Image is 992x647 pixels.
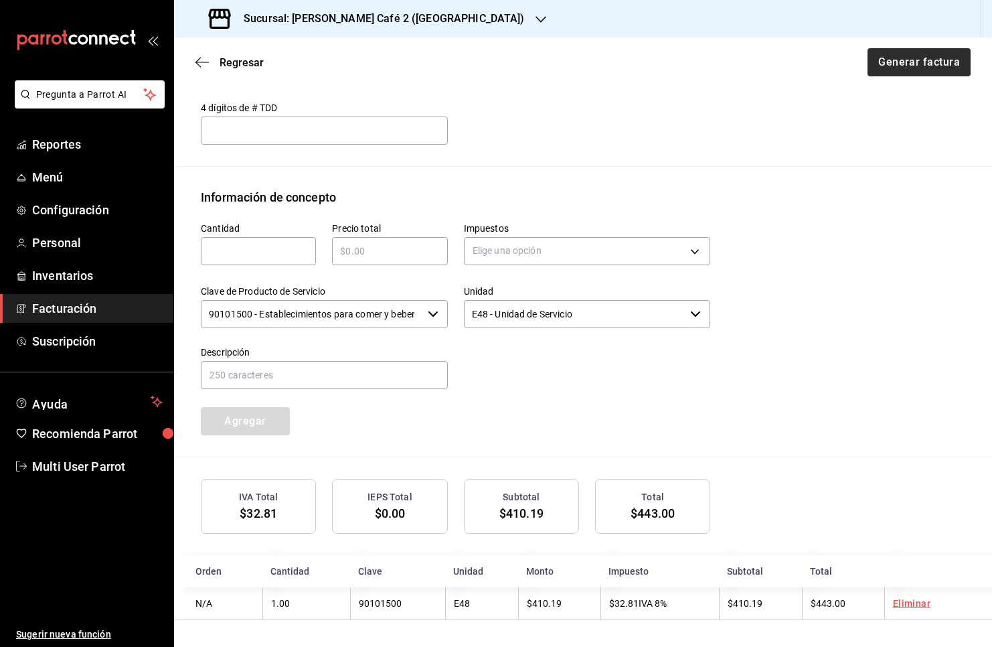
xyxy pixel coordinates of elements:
h3: Subtotal [503,490,540,504]
span: $410.19 [728,598,762,609]
span: Menú [32,168,163,186]
span: $0.00 [375,506,406,520]
th: Unidad [445,555,519,587]
th: Orden [174,555,262,587]
label: Clave de Producto de Servicio [201,286,448,295]
span: $32.81 [240,506,277,520]
td: E48 [445,587,519,620]
th: Clave [350,555,445,587]
td: 90101500 [350,587,445,620]
span: Reportes [32,135,163,153]
input: Elige una opción [201,300,422,328]
a: Eliminar [893,598,930,609]
label: Cantidad [201,223,316,232]
span: $443.00 [631,506,675,520]
h3: Sucursal: [PERSON_NAME] Café 2 ([GEOGRAPHIC_DATA]) [233,11,525,27]
h3: IEPS Total [367,490,412,504]
th: Impuesto [600,555,719,587]
span: $410.19 [499,506,544,520]
label: 4 dígitos de # TDD [201,102,448,112]
td: N/A [174,587,262,620]
button: Pregunta a Parrot AI [15,80,165,109]
button: Generar factura [867,48,971,76]
label: Precio total [332,223,447,232]
span: Sugerir nueva función [16,628,163,642]
input: 250 caracteres [201,361,448,389]
span: Personal [32,234,163,252]
span: Multi User Parrot [32,457,163,476]
div: Elige una opción [464,237,711,265]
span: 1.00 [271,598,290,609]
h3: Total [641,490,664,504]
span: $443.00 [811,598,845,609]
button: Regresar [195,56,264,69]
label: Descripción [201,347,448,356]
span: $32.81 [609,598,639,609]
div: Información de concepto [201,188,336,206]
th: Total [802,555,884,587]
a: Pregunta a Parrot AI [9,97,165,111]
span: Regresar [220,56,264,69]
span: Ayuda [32,394,145,410]
input: Elige una opción [464,300,685,328]
span: Facturación [32,299,163,317]
th: Subtotal [719,555,802,587]
label: Impuestos [464,223,711,232]
span: Inventarios [32,267,163,285]
span: Suscripción [32,332,163,350]
td: IVA 8% [600,587,719,620]
span: Recomienda Parrot [32,425,163,443]
input: $0.00 [332,243,447,259]
th: Monto [518,555,600,587]
label: Unidad [464,286,711,295]
button: open_drawer_menu [147,35,158,46]
span: Pregunta a Parrot AI [36,88,144,102]
th: Cantidad [262,555,350,587]
span: $410.19 [527,598,562,609]
span: Configuración [32,201,163,219]
h3: IVA Total [239,490,278,504]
